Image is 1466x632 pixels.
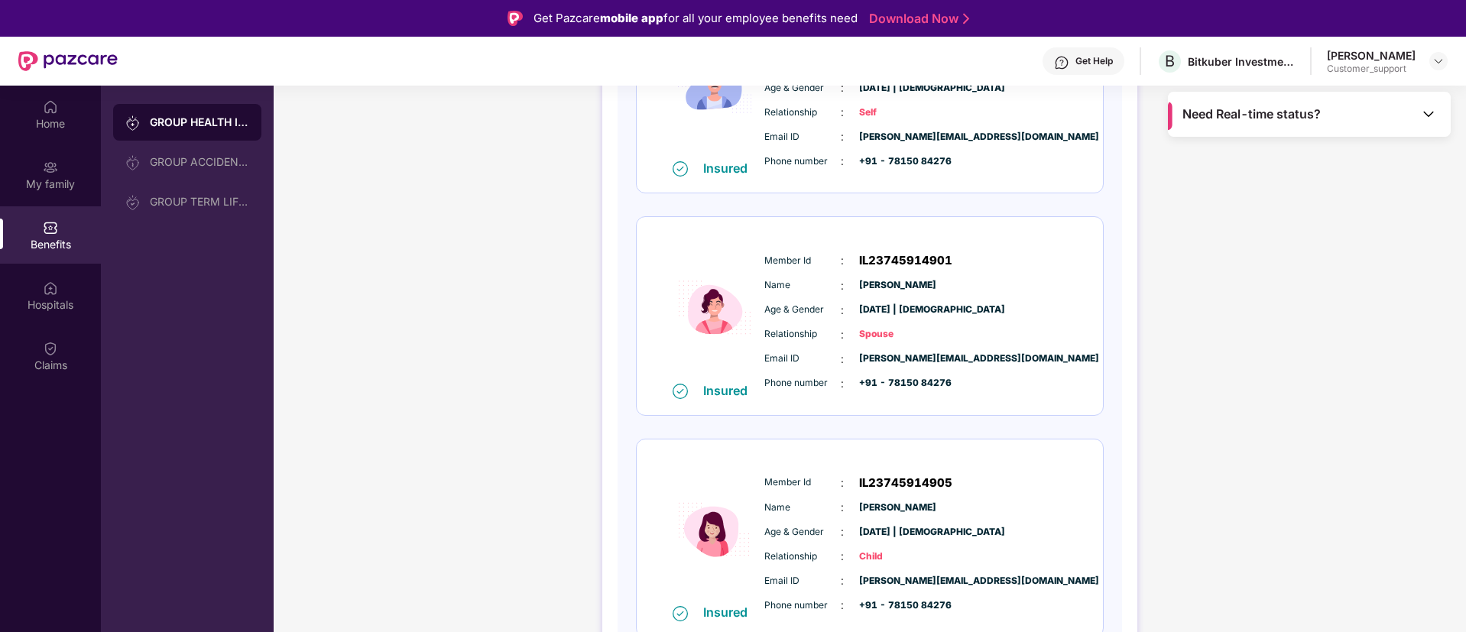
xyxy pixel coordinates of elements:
img: New Pazcare Logo [18,51,118,71]
div: Bitkuber Investments Pvt Limited [1188,54,1295,69]
img: svg+xml;base64,PHN2ZyBpZD0iRHJvcGRvd24tMzJ4MzIiIHhtbG5zPSJodHRwOi8vd3d3LnczLm9yZy8yMDAwL3N2ZyIgd2... [1432,55,1445,67]
a: Download Now [869,11,965,27]
div: [PERSON_NAME] [1327,48,1416,63]
strong: mobile app [600,11,663,25]
img: Logo [508,11,523,26]
img: Toggle Icon [1421,106,1436,122]
span: Need Real-time status? [1182,106,1321,122]
div: Customer_support [1327,63,1416,75]
img: svg+xml;base64,PHN2ZyBpZD0iSGVscC0zMngzMiIgeG1sbnM9Imh0dHA6Ly93d3cudzMub3JnLzIwMDAvc3ZnIiB3aWR0aD... [1054,55,1069,70]
div: Get Pazcare for all your employee benefits need [534,9,858,28]
img: Stroke [963,11,969,27]
div: Get Help [1075,55,1113,67]
span: B [1165,52,1175,70]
